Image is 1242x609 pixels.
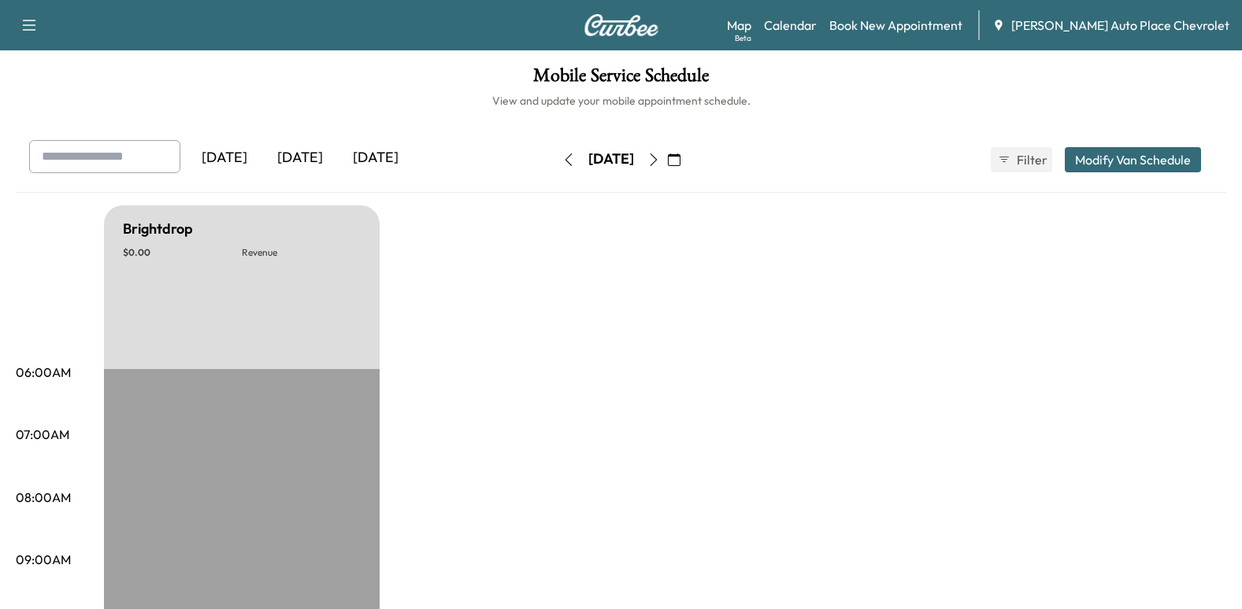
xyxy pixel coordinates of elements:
span: [PERSON_NAME] Auto Place Chevrolet [1011,16,1229,35]
a: Calendar [764,16,817,35]
h6: View and update your mobile appointment schedule. [16,93,1226,109]
p: $ 0.00 [123,246,242,259]
span: Filter [1017,150,1045,169]
p: 06:00AM [16,363,71,382]
div: [DATE] [187,140,262,176]
div: [DATE] [588,149,634,169]
a: Book New Appointment [829,16,962,35]
a: MapBeta [727,16,751,35]
img: Curbee Logo [584,14,659,36]
h1: Mobile Service Schedule [16,66,1226,93]
button: Modify Van Schedule [1065,147,1201,172]
div: [DATE] [262,140,338,176]
p: 08:00AM [16,488,71,507]
div: [DATE] [338,140,413,176]
div: Beta [735,32,751,44]
p: 07:00AM [16,425,69,444]
button: Filter [991,147,1052,172]
p: 09:00AM [16,550,71,569]
p: Revenue [242,246,361,259]
h5: Brightdrop [123,218,193,240]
